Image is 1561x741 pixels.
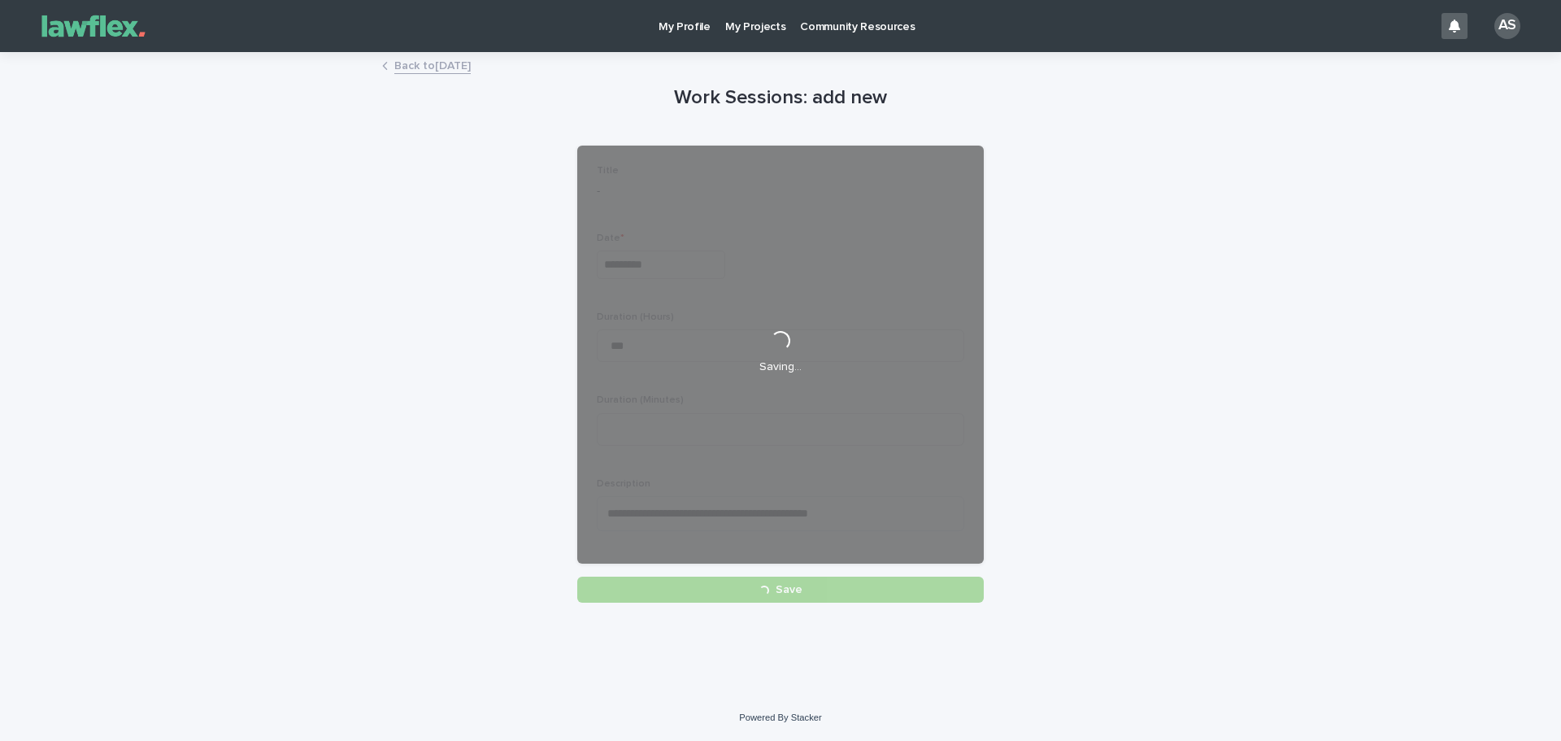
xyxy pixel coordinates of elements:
a: Powered By Stacker [739,713,821,722]
div: AS [1494,13,1520,39]
h1: Work Sessions: add new [577,86,984,110]
button: Save [577,577,984,603]
a: Back to[DATE] [394,55,471,74]
p: Saving… [759,360,802,374]
img: Gnvw4qrBSHOAfo8VMhG6 [33,10,154,42]
span: Save [776,584,802,595]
